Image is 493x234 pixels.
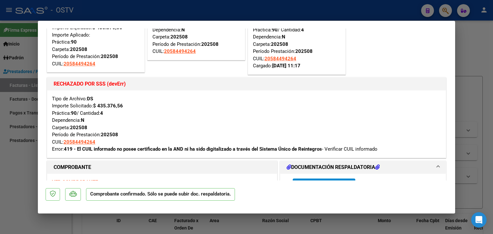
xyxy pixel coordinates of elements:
[52,95,441,153] div: Tipo de Archivo: Importe Solicitado: Práctica: / Cantidad: Dependencia: Carpeta: Período de Prest...
[64,61,95,67] span: 20584494264
[70,46,87,52] strong: 202508
[272,27,278,33] strong: 90
[295,48,313,54] strong: 202508
[93,103,123,109] strong: $ 435.376,56
[71,110,77,116] strong: 90
[164,48,196,54] span: 20584494264
[87,96,93,102] strong: DS
[280,161,446,174] mat-expansion-panel-header: DOCUMENTACIÓN RESPALDATORIA
[101,54,118,59] strong: 202508
[86,188,235,201] p: Comprobante confirmado. Sólo se puede subir doc. respaldatoria.
[471,212,487,228] div: Open Intercom Messenger
[52,179,98,185] a: VER COMPROBANTE
[81,117,84,123] strong: N
[272,63,300,69] strong: [DATE] 11:17
[152,4,240,55] div: Tipo de Archivo: Importe Solicitado: Práctica: / Cantidad: Dependencia: Carpeta: Período de Prest...
[293,179,355,190] button: Agregar Documento
[52,10,140,67] div: Tipo de Archivo: Importe Solicitado: Importe Liquidado: Importe Aplicado: Práctica: Carpeta: Perí...
[100,110,103,116] strong: 4
[170,34,188,40] strong: 202508
[101,132,118,138] strong: 202508
[54,164,91,170] strong: COMPROBANTE
[54,80,439,88] h1: RECHAZADO POR SSS (devErr)
[201,41,219,47] strong: 202508
[287,163,380,171] h1: DOCUMENTACIÓN RESPALDATORIA
[301,27,304,33] strong: 4
[64,146,322,152] strong: 419 - El CUIL informado no posee certificado en la AND ni ha sido digitalizado a través del Siste...
[71,39,77,45] strong: 90
[64,139,95,145] span: 20584494264
[264,56,296,62] span: 20584494264
[70,125,87,130] strong: 202508
[282,34,285,40] strong: N
[181,27,185,33] strong: N
[253,4,341,70] div: Tipo de Archivo: Importe Solicitado: Práctica: / Cantidad: Dependencia: Carpeta: Período Prestaci...
[271,41,288,47] strong: 202508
